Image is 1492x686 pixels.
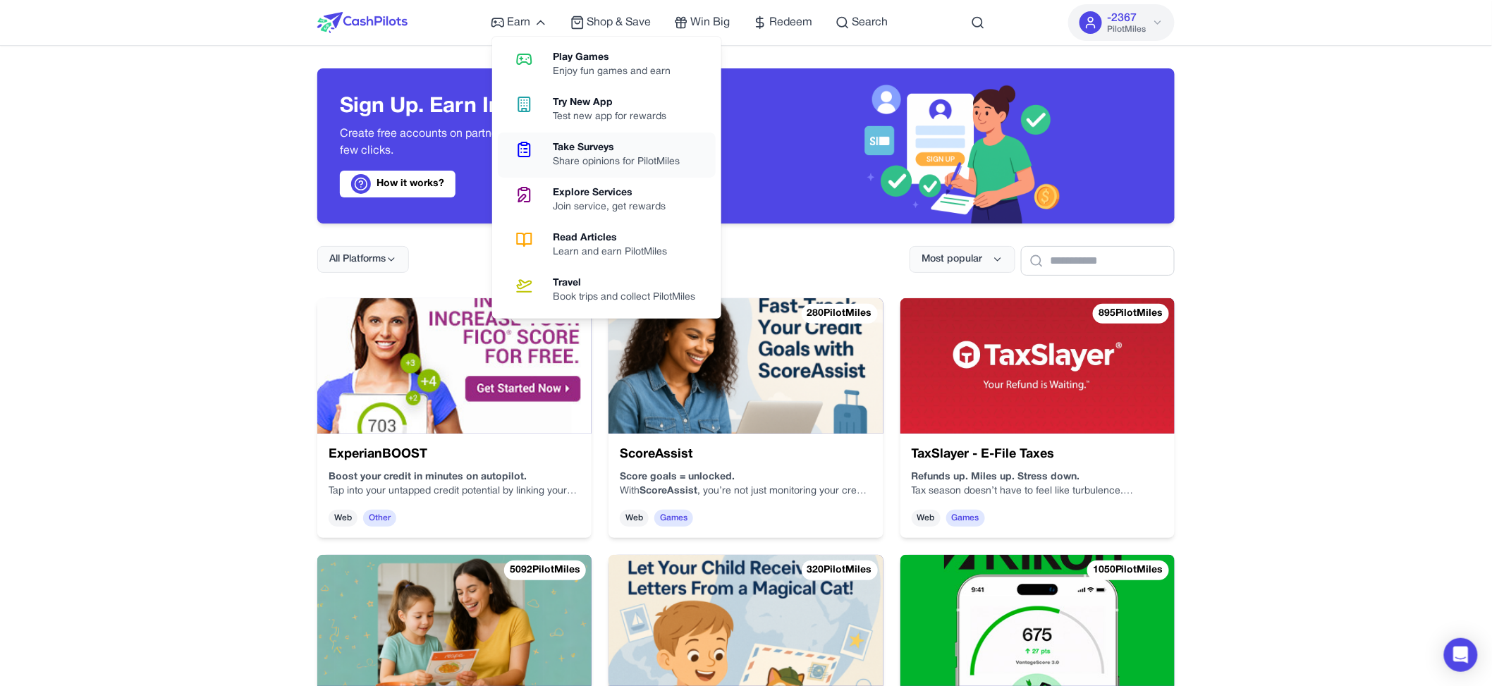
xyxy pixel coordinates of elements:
[554,141,692,155] div: Take Surveys
[498,223,716,268] a: Read ArticlesLearn and earn PilotMiles
[1087,561,1169,580] div: 1050 PilotMiles
[340,125,723,159] p: Create free accounts on partner platforms and earn PilotMiles with just a few clicks.
[554,155,692,169] div: Share opinions for PilotMiles
[1093,304,1169,324] div: 895 PilotMiles
[554,186,678,200] div: Explore Services
[317,12,408,33] img: CashPilots Logo
[498,87,716,133] a: Try New AppTest new app for rewards
[329,472,527,482] strong: Boost your credit in minutes on autopilot.
[852,14,888,31] span: Search
[1444,638,1478,672] div: Open Intercom Messenger
[554,110,678,124] div: Test new app for rewards
[912,510,941,527] span: Web
[910,246,1015,273] button: Most popular
[504,561,586,580] div: 5092 PilotMiles
[912,484,1163,498] p: Tax season doesn’t have to feel like turbulence. With , you can file your federal and state taxes...
[900,298,1175,434] img: TaxSlayer - E-File Taxes
[554,276,707,290] div: Travel
[554,290,707,305] div: Book trips and collect PilotMiles
[912,445,1163,465] h3: TaxSlayer - E-File Taxes
[802,561,878,580] div: 320 PilotMiles
[1068,4,1175,41] button: -2367PilotMiles
[491,14,548,31] a: Earn
[508,14,531,31] span: Earn
[620,472,735,482] strong: Score goals = unlocked.
[317,246,409,273] button: All Platforms
[912,472,1080,482] strong: Refunds up. Miles up. Stress down.
[946,510,985,527] span: Games
[570,14,652,31] a: Shop & Save
[620,510,649,527] span: Web
[329,445,580,465] h3: ExperianBOOST
[922,252,982,267] span: Most popular
[329,252,386,267] span: All Platforms
[852,68,1069,223] img: Header decoration
[654,510,693,527] span: Games
[340,94,723,120] h3: Sign Up. Earn Instantly.
[770,14,813,31] span: Redeem
[498,133,716,178] a: Take SurveysShare opinions for PilotMiles
[554,96,678,110] div: Try New App
[340,171,455,197] a: How it works?
[554,51,683,65] div: Play Games
[674,14,730,31] a: Win Big
[1108,24,1146,35] span: PilotMiles
[620,445,872,465] h3: ScoreAssist
[802,304,878,324] div: 280 PilotMiles
[554,231,679,245] div: Read Articles
[640,486,697,496] strong: ScoreAssist
[329,484,580,498] p: Tap into your untapped credit potential by linking your utility, rent, and streaming payments wit...
[317,298,592,434] img: ExperianBOOST
[363,510,396,527] span: Other
[554,200,678,214] div: Join service, get rewards
[554,65,683,79] div: Enjoy fun games and earn
[609,298,883,434] img: ScoreAssist
[554,245,679,259] div: Learn and earn PilotMiles
[620,484,872,498] p: With , you’re not just monitoring your credit, you’re . Get credit for the bills you’re already p...
[836,14,888,31] a: Search
[587,14,652,31] span: Shop & Save
[498,268,716,313] a: TravelBook trips and collect PilotMiles
[498,178,716,223] a: Explore ServicesJoin service, get rewards
[329,510,357,527] span: Web
[498,42,716,87] a: Play GamesEnjoy fun games and earn
[1108,10,1137,27] span: -2367
[691,14,730,31] span: Win Big
[753,14,813,31] a: Redeem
